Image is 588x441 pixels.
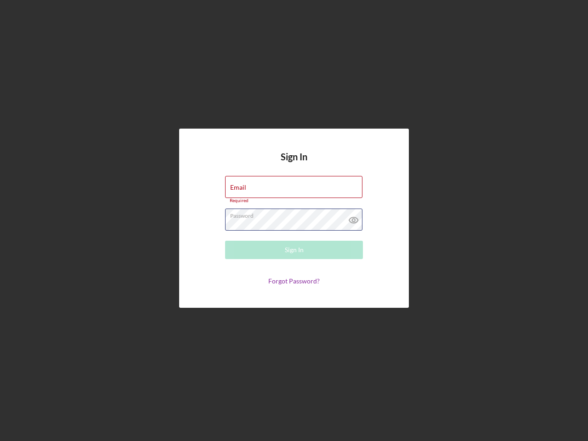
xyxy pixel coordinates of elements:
label: Email [230,184,246,191]
label: Password [230,209,362,219]
a: Forgot Password? [268,277,320,285]
h4: Sign In [281,152,307,176]
button: Sign In [225,241,363,259]
div: Sign In [285,241,304,259]
div: Required [225,198,363,204]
